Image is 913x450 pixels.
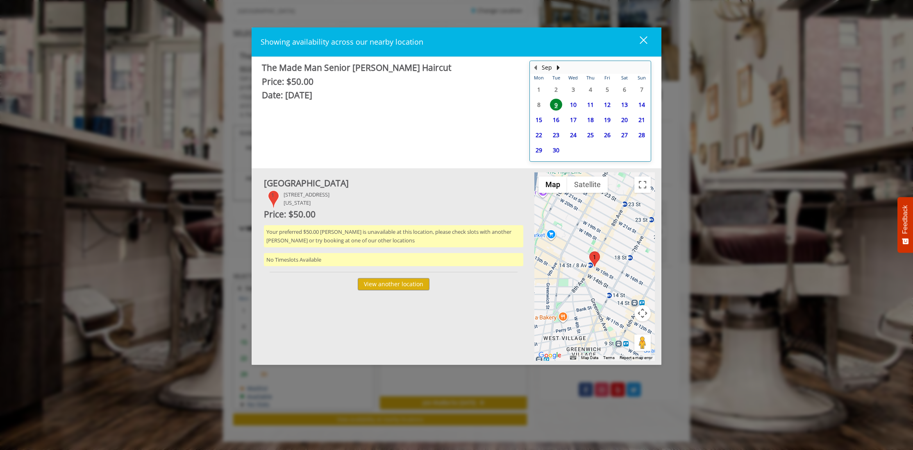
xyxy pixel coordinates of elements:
[625,34,652,50] button: close dialog
[582,112,599,127] td: Select day18
[603,355,615,360] a: Terms (opens in new tab)
[634,305,651,321] button: Map camera controls
[555,63,561,72] button: Next Month
[565,74,582,82] th: Wed
[533,114,545,126] span: 15
[264,176,523,190] div: [GEOGRAPHIC_DATA]
[567,129,579,141] span: 24
[262,75,517,89] div: Price: $50.00
[261,37,423,47] span: Showing availability across our nearby location
[601,129,613,141] span: 26
[636,114,648,126] span: 21
[582,74,599,82] th: Thu
[633,97,650,112] td: Select day14
[582,127,599,142] td: Select day25
[584,114,597,126] span: 18
[618,114,631,126] span: 20
[284,190,329,208] div: [STREET_ADDRESS] [US_STATE]
[620,355,652,360] a: Report a map error
[567,114,579,126] span: 17
[567,176,608,193] button: Show satellite imagery
[567,99,579,111] span: 10
[616,112,633,127] td: Select day20
[633,74,650,82] th: Sun
[589,251,600,267] div: 1
[897,197,913,253] button: Feedback - Show survey
[636,99,648,111] span: 14
[584,99,597,111] span: 11
[902,205,909,234] span: Feedback
[565,127,582,142] td: Select day24
[538,176,567,193] button: Show street map
[536,350,563,361] a: Open this area in Google Maps (opens a new window)
[565,97,582,112] td: Select day10
[550,144,562,156] span: 30
[547,74,565,82] th: Tue
[530,74,547,82] th: Mon
[599,112,616,127] td: Select day19
[264,225,523,247] div: Your preferred $50.00 [PERSON_NAME] is unavailable at this location, please check slots with anot...
[530,112,547,127] td: Select day15
[616,127,633,142] td: Select day27
[581,355,598,361] button: Map Data
[533,129,545,141] span: 22
[634,176,651,193] button: Toggle fullscreen view
[584,129,597,141] span: 25
[530,142,547,158] td: Select day29
[599,127,616,142] td: Select day26
[616,74,633,82] th: Sat
[264,208,523,222] div: Price: $50.00
[268,190,279,208] div: 1
[262,61,517,75] div: The Made Man Senior [PERSON_NAME] Haircut
[550,114,562,126] span: 16
[262,88,517,102] div: Date: [DATE]
[634,335,651,351] button: Drag Pegman onto the map to open Street View
[358,278,429,290] button: View another location
[618,99,631,111] span: 13
[570,355,576,361] button: Keyboard shortcuts
[550,129,562,141] span: 23
[530,127,547,142] td: Select day22
[599,74,616,82] th: Fri
[550,99,562,111] span: 9
[264,253,523,267] div: No Timeslots Available
[533,144,545,156] span: 29
[547,97,565,112] td: Select day9
[618,129,631,141] span: 27
[582,97,599,112] td: Select day11
[542,63,552,72] button: Sep
[547,142,565,158] td: Select day30
[633,127,650,142] td: Select day28
[601,99,613,111] span: 12
[630,36,647,48] div: close dialog
[547,112,565,127] td: Select day16
[536,350,563,361] img: Google
[636,129,648,141] span: 28
[532,63,538,72] button: Previous Month
[565,112,582,127] td: Select day17
[599,97,616,112] td: Select day12
[601,114,613,126] span: 19
[616,97,633,112] td: Select day13
[547,127,565,142] td: Select day23
[633,112,650,127] td: Select day21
